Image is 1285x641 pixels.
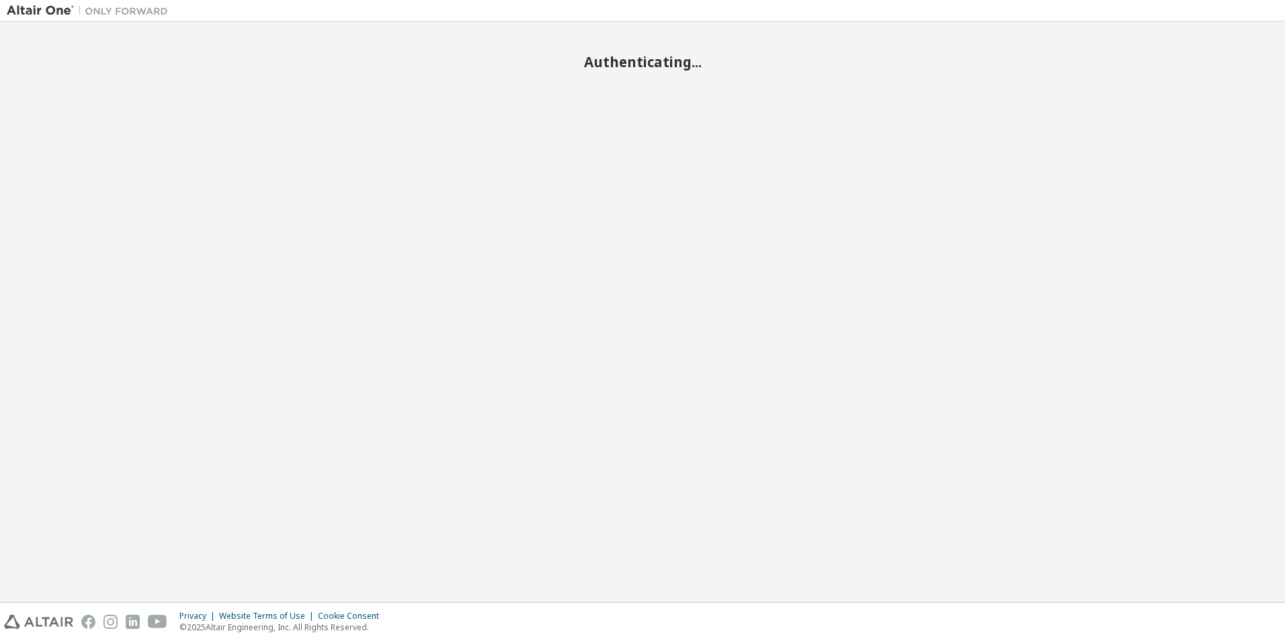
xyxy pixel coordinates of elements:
[7,4,175,17] img: Altair One
[81,615,95,629] img: facebook.svg
[148,615,167,629] img: youtube.svg
[179,611,219,622] div: Privacy
[179,622,387,633] p: © 2025 Altair Engineering, Inc. All Rights Reserved.
[7,53,1278,71] h2: Authenticating...
[126,615,140,629] img: linkedin.svg
[4,615,73,629] img: altair_logo.svg
[103,615,118,629] img: instagram.svg
[318,611,387,622] div: Cookie Consent
[219,611,318,622] div: Website Terms of Use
